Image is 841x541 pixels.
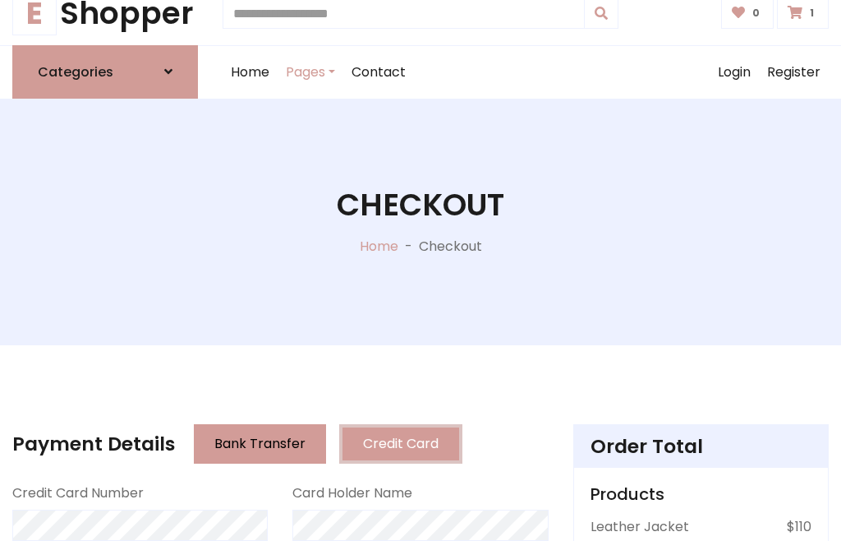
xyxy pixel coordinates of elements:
[710,46,759,99] a: Login
[38,64,113,80] h6: Categories
[360,237,398,256] a: Home
[223,46,278,99] a: Home
[806,6,818,21] span: 1
[12,432,175,455] h4: Payment Details
[12,483,144,503] label: Credit Card Number
[591,435,811,458] h4: Order Total
[12,45,198,99] a: Categories
[787,517,811,537] p: $110
[337,187,504,224] h1: Checkout
[748,6,764,21] span: 0
[343,46,414,99] a: Contact
[591,517,689,537] p: Leather Jacket
[194,424,326,464] button: Bank Transfer
[398,237,419,257] p: -
[292,483,412,503] label: Card Holder Name
[339,424,462,464] button: Credit Card
[759,46,829,99] a: Register
[278,46,343,99] a: Pages
[591,484,811,504] h5: Products
[419,237,482,257] p: Checkout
